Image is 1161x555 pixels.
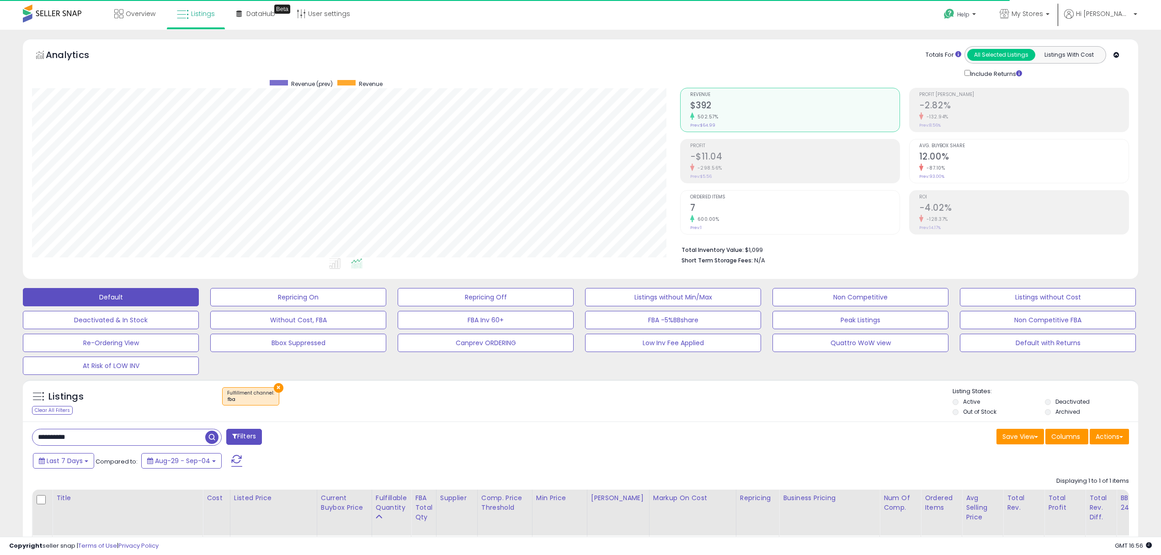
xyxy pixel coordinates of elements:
small: Prev: 93.00% [919,174,944,179]
h2: -2.82% [919,100,1129,112]
strong: Copyright [9,541,43,550]
span: Aug-29 - Sep-04 [155,456,210,465]
h2: 12.00% [919,151,1129,164]
b: Short Term Storage Fees: [682,256,753,264]
a: Hi [PERSON_NAME] [1064,9,1137,30]
button: Repricing Off [398,288,574,306]
div: Listed Price [234,493,313,503]
small: Prev: 14.17% [919,225,941,230]
button: FBA Inv 60+ [398,311,574,329]
div: Total Rev. Diff. [1089,493,1113,522]
div: Fulfillable Quantity [376,493,407,512]
a: Privacy Policy [118,541,159,550]
button: At Risk of LOW INV [23,357,199,375]
span: Avg. Buybox Share [919,144,1129,149]
th: The percentage added to the cost of goods (COGS) that forms the calculator for Min & Max prices. [649,490,736,535]
span: Last 7 Days [47,456,83,465]
button: × [274,383,283,393]
p: Listing States: [953,387,1138,396]
div: Title [56,493,199,503]
button: Quattro WoW view [772,334,948,352]
a: Terms of Use [78,541,117,550]
button: Non Competitive [772,288,948,306]
button: FBA -5%BBshare [585,311,761,329]
span: My Stores [1012,9,1043,18]
button: Bbox Suppressed [210,334,386,352]
small: -128.37% [923,216,948,223]
span: ROI [919,195,1129,200]
div: Min Price [536,493,583,503]
div: FBA Total Qty [415,493,432,522]
div: Avg Selling Price [966,493,999,522]
button: Repricing On [210,288,386,306]
span: Profit [690,144,900,149]
div: Clear All Filters [32,406,73,415]
div: fba [227,396,274,403]
div: Num of Comp. [884,493,917,512]
span: 2025-09-12 16:56 GMT [1115,541,1152,550]
small: Prev: $64.99 [690,123,715,128]
div: Total Profit [1048,493,1081,512]
button: Default [23,288,199,306]
span: Compared to: [96,457,138,466]
div: seller snap | | [9,542,159,550]
div: [PERSON_NAME] [591,493,645,503]
label: Out of Stock [963,408,996,416]
small: Prev: $5.56 [690,174,712,179]
small: Prev: 1 [690,225,702,230]
button: Peak Listings [772,311,948,329]
div: Repricing [740,493,775,503]
div: Totals For [926,51,961,59]
a: Help [937,1,985,30]
span: Revenue (prev) [291,80,333,88]
button: Listings With Cost [1035,49,1103,61]
button: Listings without Min/Max [585,288,761,306]
button: Last 7 Days [33,453,94,469]
span: Columns [1051,432,1080,441]
div: Markup on Cost [653,493,732,503]
h2: -4.02% [919,203,1129,215]
div: Ordered Items [925,493,958,512]
h2: $392 [690,100,900,112]
th: CSV column name: cust_attr_1_Supplier [436,490,477,535]
span: Listings [191,9,215,18]
label: Archived [1055,408,1080,416]
span: N/A [754,256,765,265]
button: Default with Returns [960,334,1136,352]
button: Aug-29 - Sep-04 [141,453,222,469]
div: Business Pricing [783,493,876,503]
div: Supplier [440,493,474,503]
button: Re-Ordering View [23,334,199,352]
span: Fulfillment channel : [227,390,274,403]
button: Filters [226,429,262,445]
div: Total Rev. [1007,493,1040,512]
h2: -$11.04 [690,151,900,164]
div: Include Returns [958,68,1033,79]
button: Listings without Cost [960,288,1136,306]
div: Cost [207,493,226,503]
span: Hi [PERSON_NAME] [1076,9,1131,18]
small: -298.56% [694,165,722,171]
span: Revenue [690,92,900,97]
h5: Listings [48,390,84,403]
b: Total Inventory Value: [682,246,744,254]
button: Without Cost, FBA [210,311,386,329]
label: Deactivated [1055,398,1090,406]
span: DataHub [246,9,275,18]
button: Deactivated & In Stock [23,311,199,329]
button: Save View [996,429,1044,444]
div: BB Share 24h. [1120,493,1154,512]
small: -87.10% [923,165,945,171]
span: Profit [PERSON_NAME] [919,92,1129,97]
small: Prev: 8.56% [919,123,941,128]
button: All Selected Listings [967,49,1035,61]
h2: 7 [690,203,900,215]
div: Displaying 1 to 1 of 1 items [1056,477,1129,486]
span: Revenue [359,80,383,88]
button: Canprev ORDERING [398,334,574,352]
small: 600.00% [694,216,719,223]
span: Overview [126,9,155,18]
button: Actions [1090,429,1129,444]
h5: Analytics [46,48,107,64]
span: Help [957,11,969,18]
